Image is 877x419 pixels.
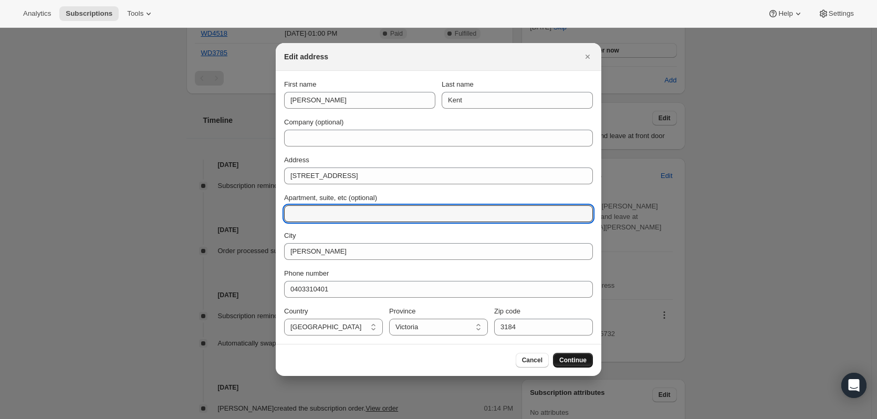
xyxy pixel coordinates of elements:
[284,51,328,62] h2: Edit address
[778,9,792,18] span: Help
[284,80,316,88] span: First name
[284,194,377,202] span: Apartment, suite, etc (optional)
[522,356,542,364] span: Cancel
[580,49,595,64] button: Close
[284,269,329,277] span: Phone number
[829,9,854,18] span: Settings
[516,353,549,368] button: Cancel
[17,6,57,21] button: Analytics
[761,6,809,21] button: Help
[284,307,308,315] span: Country
[66,9,112,18] span: Subscriptions
[841,373,866,398] div: Open Intercom Messenger
[494,307,520,315] span: Zip code
[284,232,296,239] span: City
[284,156,309,164] span: Address
[121,6,160,21] button: Tools
[23,9,51,18] span: Analytics
[812,6,860,21] button: Settings
[553,353,593,368] button: Continue
[59,6,119,21] button: Subscriptions
[559,356,587,364] span: Continue
[442,80,474,88] span: Last name
[127,9,143,18] span: Tools
[284,118,343,126] span: Company (optional)
[389,307,416,315] span: Province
